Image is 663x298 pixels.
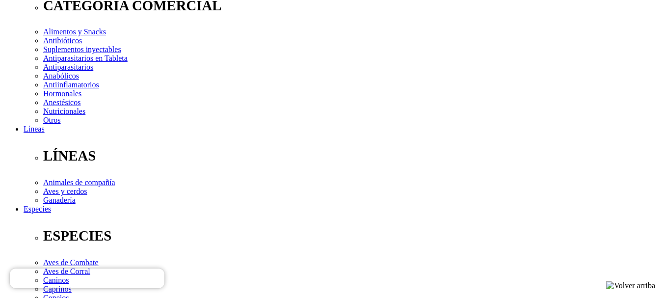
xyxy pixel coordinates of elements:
[43,187,87,195] a: Aves y cerdos
[43,228,659,244] p: ESPECIES
[24,205,51,213] a: Especies
[43,81,99,89] a: Antiinflamatorios
[43,148,659,164] p: LÍNEAS
[43,285,72,293] a: Caprinos
[43,36,82,45] a: Antibióticos
[43,98,80,107] a: Anestésicos
[43,72,79,80] a: Anabólicos
[43,54,128,62] a: Antiparasitarios en Tableta
[43,45,121,54] a: Suplementos inyectables
[24,125,45,133] a: Líneas
[43,63,93,71] a: Antiparasitarios
[43,267,90,275] a: Aves de Corral
[43,89,81,98] a: Hormonales
[43,27,106,36] a: Alimentos y Snacks
[606,281,655,290] img: Volver arriba
[43,116,61,124] a: Otros
[10,269,164,288] iframe: Brevo live chat
[43,258,99,267] a: Aves de Combate
[43,107,85,115] a: Nutricionales
[43,196,76,204] a: Ganadería
[43,178,115,187] a: Animales de compañía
